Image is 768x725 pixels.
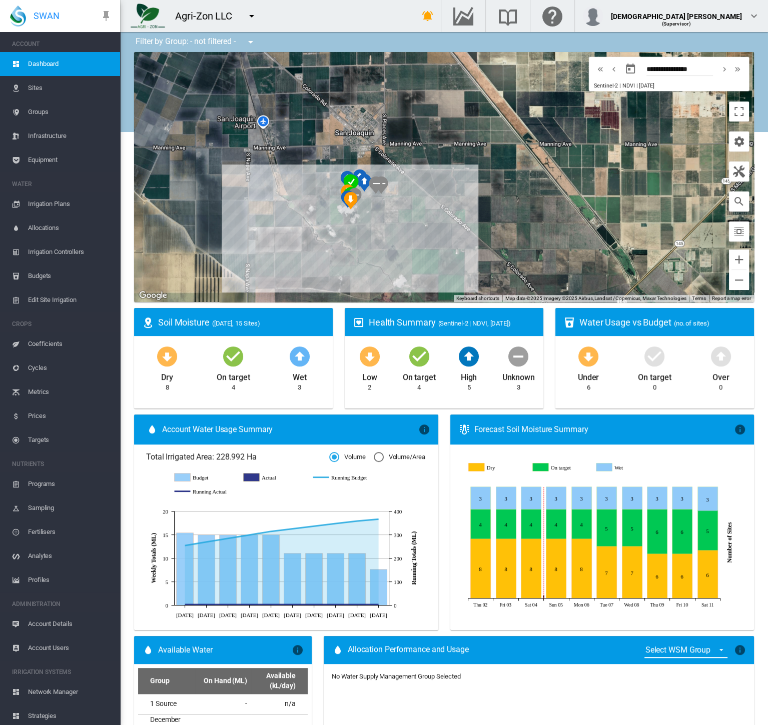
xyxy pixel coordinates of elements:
[292,644,304,656] md-icon: icon-information
[28,52,112,76] span: Dashboard
[457,344,481,368] md-icon: icon-arrow-up-bold-circle
[28,240,112,264] span: Irrigation Controllers
[647,509,667,554] g: On target Oct 09, 2025 6
[217,368,250,383] div: On target
[355,602,359,606] circle: Running Actual Sep 26 3.5
[362,368,377,383] div: Low
[175,9,241,23] div: Agri-Zon LLC
[198,611,215,617] tspan: [DATE]
[290,526,294,530] circle: Running Budget Sep 5 325.69
[28,680,112,704] span: Network Manager
[341,184,355,202] div: NDVI: SHA Disease Med 2023
[729,221,749,241] button: icon-select-all
[204,602,208,606] circle: Running Actual Aug 8 3.5
[525,602,537,607] tspan: Sat 04
[305,611,323,617] tspan: [DATE]
[521,487,541,509] g: Wet Oct 04, 2025 3
[698,487,718,511] g: Wet Oct 11, 2025 3
[28,192,112,216] span: Irrigation Plans
[138,694,195,714] td: 1 Source
[290,602,294,606] circle: Running Actual Sep 5 3.5
[333,521,337,525] circle: Running Budget Sep 19 347.75
[719,63,730,75] md-icon: icon-chevron-right
[417,383,421,392] div: 4
[578,368,599,383] div: Under
[718,63,731,75] button: icon-chevron-right
[327,611,344,617] tspan: [DATE]
[607,63,620,75] button: icon-chevron-left
[175,487,234,496] g: Running Actual
[506,344,530,368] md-icon: icon-minus-circle
[12,36,112,52] span: ACCOUNT
[394,602,397,608] tspan: 0
[719,383,722,392] div: 0
[496,487,516,509] g: Wet Oct 03, 2025 3
[674,319,709,327] span: (no. of sites)
[600,602,613,607] tspan: Tue 07
[166,602,169,608] tspan: 0
[146,451,329,462] span: Total Irrigated Area: 228.992 Ha
[608,63,619,75] md-icon: icon-chevron-left
[28,288,112,312] span: Edit Site Irrigation
[28,568,112,592] span: Profiles
[572,487,592,509] g: Wet Oct 06, 2025 3
[733,225,745,237] md-icon: icon-select-all
[458,423,470,435] md-icon: icon-thermometer-lines
[247,532,251,536] circle: Running Budget Aug 22 299.61
[597,487,617,509] g: Wet Oct 07, 2025 3
[345,186,359,204] div: NDVI: AS - Light SHA
[410,531,417,584] tspan: Running Totals (ML)
[28,472,112,496] span: Programs
[733,195,745,207] md-icon: icon-magnify
[245,36,257,48] md-icon: icon-menu-down
[241,534,258,605] g: Budget Aug 22 15.04
[676,602,688,607] tspan: Fri 10
[226,536,230,540] circle: Running Budget Aug 15 284.57
[28,332,112,356] span: Coefficients
[729,270,749,290] button: Zoom out
[166,383,169,392] div: 8
[12,176,112,192] span: WATER
[241,611,258,617] tspan: [DATE]
[221,344,245,368] md-icon: icon-checkbox-marked-circle
[394,579,402,585] tspan: 100
[226,602,230,606] circle: Running Actual Aug 15 3.5
[403,368,436,383] div: On target
[468,463,525,472] g: Dry
[12,596,112,612] span: ADMINISTRATION
[358,344,382,368] md-icon: icon-arrow-down-bold-circle
[28,496,112,520] span: Sampling
[175,473,234,482] g: Budget
[244,473,303,482] g: Actual
[332,672,461,681] div: No Water Supply Management Group Selected
[622,546,642,598] g: Dry Oct 08, 2025 7
[28,404,112,428] span: Prices
[195,668,251,694] th: On Hand (ML)
[142,316,154,328] md-icon: icon-map-marker-radius
[636,82,654,89] span: | [DATE]
[587,383,590,392] div: 6
[329,452,365,462] md-radio-button: Volume
[176,532,193,605] g: Budget Aug 1 15.38
[500,602,512,607] tspan: Fri 03
[647,554,667,598] g: Dry Oct 09, 2025 6
[293,368,307,383] div: Wet
[12,316,112,332] span: CROPS
[28,216,112,240] span: Allocations
[288,344,312,368] md-icon: icon-arrow-up-bold-circle
[647,487,667,509] g: Wet Oct 09, 2025 3
[546,509,566,539] g: On target Oct 05, 2025 4
[269,602,273,606] circle: Running Actual Aug 29 3.5
[474,602,488,607] tspan: Thu 02
[622,509,642,546] g: On target Oct 08, 2025 5
[533,463,590,472] g: On target
[232,383,235,392] div: 4
[166,579,169,585] tspan: 5
[241,32,261,52] button: icon-menu-down
[158,644,213,655] span: Available Water
[28,544,112,568] span: Analytes
[348,187,362,205] div: NDVI: SHA part of site test 1-4-2024
[731,63,744,75] button: icon-chevron-double-right
[729,131,749,151] button: icon-cog
[355,518,359,522] circle: Running Budget Sep 26 358.78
